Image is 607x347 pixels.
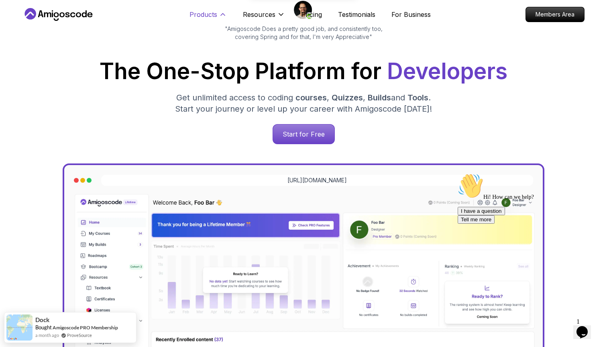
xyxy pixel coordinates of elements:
[332,93,363,102] span: Quizzes
[407,93,428,102] span: Tools
[35,316,49,323] span: Dock
[287,176,347,184] a: [URL][DOMAIN_NAME]
[3,3,29,29] img: :wave:
[573,315,599,339] iframe: chat widget
[3,3,148,54] div: 👋Hi! How can we help?I have a questionTell me more
[273,124,335,144] a: Start for Free
[35,324,52,331] span: Bought
[189,10,217,19] p: Products
[243,10,275,19] p: Resources
[338,10,375,19] a: Testimonials
[295,93,327,102] span: courses
[29,60,578,82] h1: The One-Stop Platform for
[3,45,40,54] button: Tell me more
[169,92,438,114] p: Get unlimited access to coding , , and . Start your journey or level up your career with Amigosco...
[214,25,393,41] p: "Amigoscode Does a pretty good job, and consistently too, covering Spring and for that, I'm very ...
[273,125,334,144] p: Start for Free
[3,24,79,30] span: Hi! How can we help?
[3,37,51,45] button: I have a question
[368,93,391,102] span: Builds
[67,332,92,339] a: ProveSource
[35,332,59,339] span: a month ago
[387,58,507,84] span: Developers
[189,10,227,26] button: Products
[53,325,118,331] a: Amigoscode PRO Membership
[454,170,599,311] iframe: chat widget
[6,314,33,341] img: provesource social proof notification image
[301,10,322,19] a: Pricing
[391,10,431,19] a: For Business
[526,7,585,22] a: Members Area
[243,10,285,26] button: Resources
